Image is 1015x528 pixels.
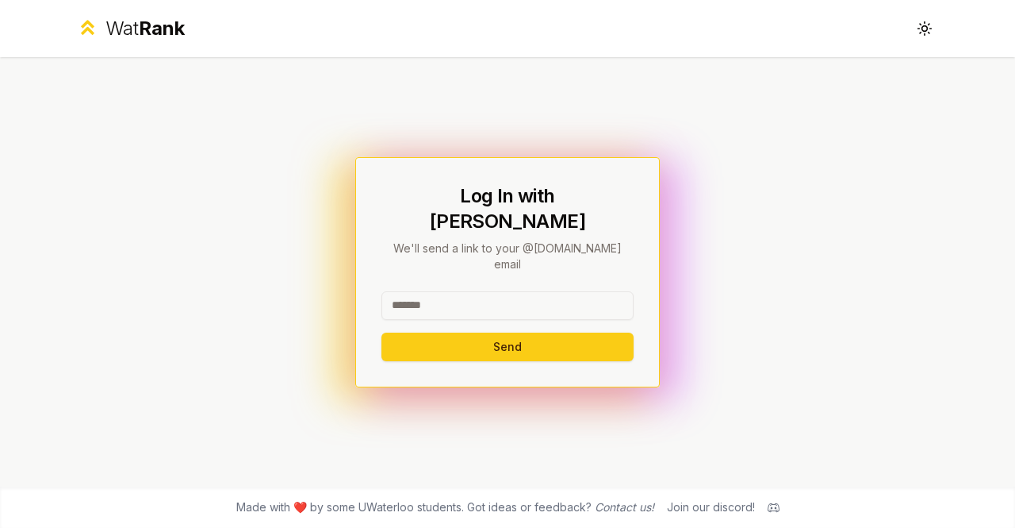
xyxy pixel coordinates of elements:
h1: Log In with [PERSON_NAME] [381,183,634,234]
a: Contact us! [595,500,654,514]
button: Send [381,333,634,361]
span: Rank [139,17,185,40]
div: Join our discord! [667,499,755,515]
a: WatRank [76,16,185,41]
div: Wat [105,16,185,41]
p: We'll send a link to your @[DOMAIN_NAME] email [381,241,634,272]
span: Made with ❤️ by some UWaterloo students. Got ideas or feedback? [236,499,654,515]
